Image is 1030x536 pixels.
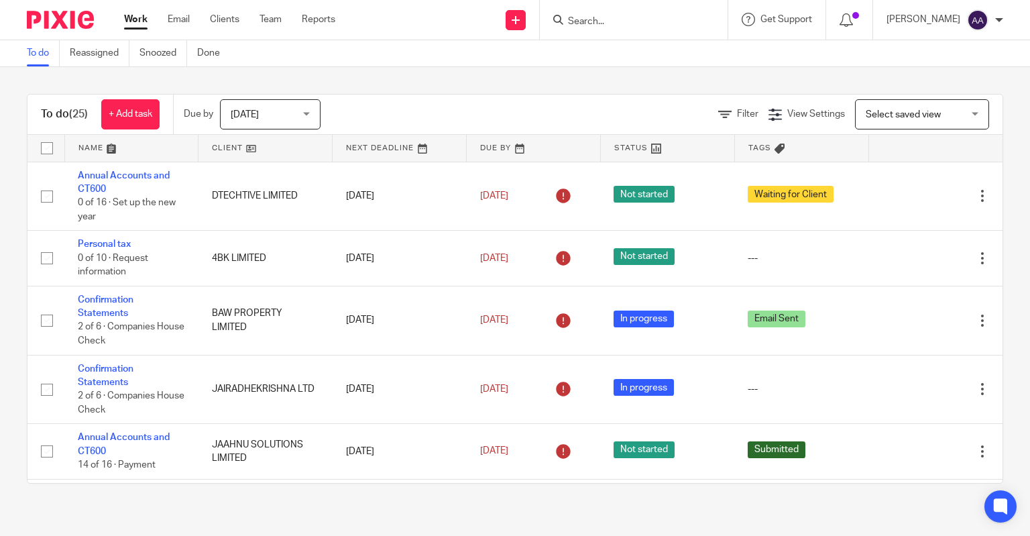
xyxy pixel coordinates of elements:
span: 0 of 16 · Set up the new year [78,198,176,221]
span: 2 of 6 · Companies House Check [78,323,184,346]
td: [DATE] [333,231,467,286]
span: 14 of 16 · Payment [78,460,156,470]
td: [DATE] [333,355,467,424]
span: (25) [69,109,88,119]
input: Search [567,16,687,28]
a: + Add task [101,99,160,129]
span: In progress [614,379,674,396]
span: 0 of 10 · Request information [78,254,148,277]
a: Work [124,13,148,26]
p: [PERSON_NAME] [886,13,960,26]
span: View Settings [787,109,845,119]
span: Filter [737,109,758,119]
span: Submitted [748,441,805,458]
span: Select saved view [866,110,941,119]
td: [DATE] [333,424,467,479]
td: [DATE] [333,162,467,231]
span: [DATE] [480,384,508,394]
span: Not started [614,441,675,458]
a: Confirmation Statements [78,295,133,318]
h1: To do [41,107,88,121]
div: --- [748,382,855,396]
span: Get Support [760,15,812,24]
td: JAAHNU SOLUTIONS LIMITED [198,424,333,479]
span: [DATE] [480,191,508,201]
span: Waiting for Client [748,186,834,203]
p: Due by [184,107,213,121]
img: Pixie [27,11,94,29]
td: BAW PROPERTY LIMITED [198,286,333,355]
a: Email [168,13,190,26]
span: 2 of 6 · Companies House Check [78,391,184,415]
a: Annual Accounts and CT600 [78,433,170,455]
a: Snoozed [139,40,187,66]
a: Done [197,40,230,66]
img: svg%3E [967,9,988,31]
td: [DATE] [333,479,467,534]
td: 4BK LIMITED [198,231,333,286]
a: Team [260,13,282,26]
span: Not started [614,248,675,265]
span: Tags [748,144,771,152]
a: Annual Accounts and CT600 [78,171,170,194]
a: Reassigned [70,40,129,66]
a: Reports [302,13,335,26]
td: STRA LIMITED [198,479,333,534]
td: JAIRADHEKRISHNA LTD [198,355,333,424]
span: Email Sent [748,311,805,327]
a: To do [27,40,60,66]
a: Confirmation Statements [78,364,133,387]
td: DTECHTIVE LIMITED [198,162,333,231]
td: [DATE] [333,286,467,355]
a: Personal tax [78,239,131,249]
span: In progress [614,311,674,327]
span: [DATE] [480,447,508,456]
span: Not started [614,186,675,203]
div: --- [748,252,855,265]
a: Clients [210,13,239,26]
span: [DATE] [480,315,508,325]
span: [DATE] [231,110,259,119]
span: [DATE] [480,254,508,263]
